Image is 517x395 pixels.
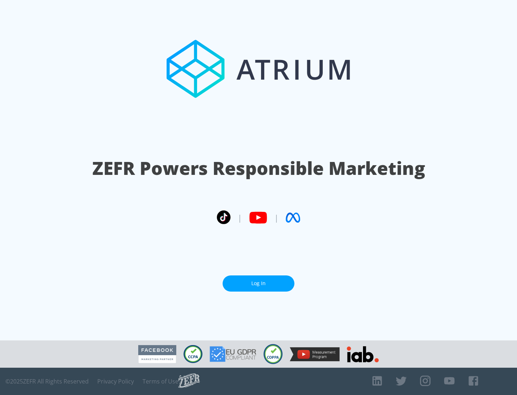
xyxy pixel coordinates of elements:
img: GDPR Compliant [210,346,256,362]
a: Log In [223,275,294,292]
span: © 2025 ZEFR All Rights Reserved [5,378,89,385]
a: Terms of Use [143,378,178,385]
img: IAB [347,346,379,362]
img: YouTube Measurement Program [290,347,340,361]
img: COPPA Compliant [264,344,283,364]
span: | [238,212,242,223]
a: Privacy Policy [97,378,134,385]
h1: ZEFR Powers Responsible Marketing [92,156,425,181]
img: Facebook Marketing Partner [138,345,176,363]
img: CCPA Compliant [183,345,202,363]
span: | [274,212,279,223]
